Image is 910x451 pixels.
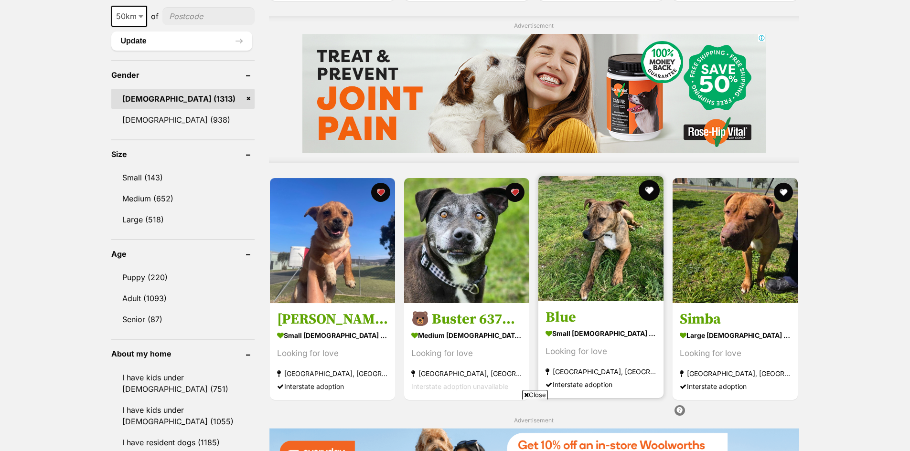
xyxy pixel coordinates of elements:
img: Simba - Dogue de Bordeaux Dog [673,178,798,303]
header: About my home [111,349,255,358]
strong: [GEOGRAPHIC_DATA], [GEOGRAPHIC_DATA] [277,367,388,379]
a: [DEMOGRAPHIC_DATA] (1313) [111,89,255,109]
button: favourite [371,183,390,202]
strong: [GEOGRAPHIC_DATA], [GEOGRAPHIC_DATA] [546,365,656,378]
img: Blue - Bullmastiff Dog [538,176,664,301]
div: Interstate adoption [680,379,791,392]
a: [DEMOGRAPHIC_DATA] (938) [111,110,255,130]
header: Gender [111,71,255,79]
a: Senior (87) [111,309,255,329]
div: Looking for love [680,346,791,359]
h3: Simba [680,310,791,328]
span: 50km [111,6,147,27]
a: Medium (652) [111,189,255,209]
h3: 🐻 Buster 6375 🐻 [411,310,522,328]
a: [PERSON_NAME] small [DEMOGRAPHIC_DATA] Dog Looking for love [GEOGRAPHIC_DATA], [GEOGRAPHIC_DATA] ... [270,303,395,399]
a: Large (518) [111,210,255,230]
a: I have kids under [DEMOGRAPHIC_DATA] (1055) [111,400,255,431]
strong: medium [DEMOGRAPHIC_DATA] Dog [411,328,522,342]
a: I have kids under [DEMOGRAPHIC_DATA] (751) [111,367,255,399]
div: Looking for love [546,345,656,357]
button: favourite [774,183,793,202]
a: Puppy (220) [111,267,255,287]
a: Blue small [DEMOGRAPHIC_DATA] Dog Looking for love [GEOGRAPHIC_DATA], [GEOGRAPHIC_DATA] Interstat... [538,301,664,398]
span: Interstate adoption unavailable [411,382,508,390]
header: Size [111,150,255,158]
div: Interstate adoption [546,378,656,390]
a: Simba large [DEMOGRAPHIC_DATA] Dog Looking for love [GEOGRAPHIC_DATA], [GEOGRAPHIC_DATA] Intersta... [673,303,798,399]
a: Adult (1093) [111,288,255,308]
img: info.svg [675,406,684,415]
div: Interstate adoption [277,379,388,392]
img: Donald - Pug x Jack Russell Terrier Dog [270,178,395,303]
button: favourite [639,180,660,201]
input: postcode [162,7,255,25]
div: Looking for love [411,346,522,359]
a: 🐻 Buster 6375 🐻 medium [DEMOGRAPHIC_DATA] Dog Looking for love [GEOGRAPHIC_DATA], [GEOGRAPHIC_DAT... [404,303,529,399]
header: Age [111,250,255,258]
span: of [151,10,159,22]
a: Small (143) [111,168,255,188]
img: 🐻 Buster 6375 🐻 - American Staffordshire Terrier Dog [404,178,529,303]
div: Advertisement [269,16,799,163]
strong: [GEOGRAPHIC_DATA], [GEOGRAPHIC_DATA] [680,367,791,379]
button: favourite [505,183,525,202]
iframe: Advertisement [302,34,766,153]
strong: small [DEMOGRAPHIC_DATA] Dog [546,326,656,340]
h3: [PERSON_NAME] [277,310,388,328]
strong: small [DEMOGRAPHIC_DATA] Dog [277,328,388,342]
strong: large [DEMOGRAPHIC_DATA] Dog [680,328,791,342]
div: Looking for love [277,346,388,359]
span: 50km [112,10,146,23]
span: Close [522,390,548,399]
h3: Blue [546,308,656,326]
strong: [GEOGRAPHIC_DATA], [GEOGRAPHIC_DATA] [411,367,522,379]
button: Update [111,31,252,51]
